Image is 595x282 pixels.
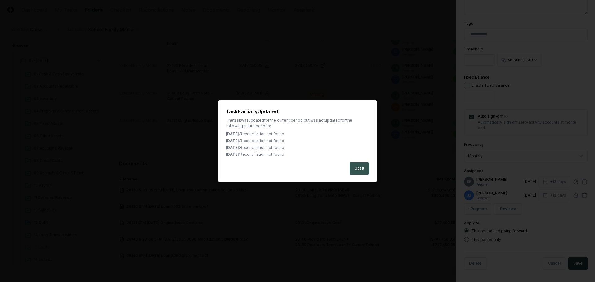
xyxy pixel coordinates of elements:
span: [DATE] [226,132,239,136]
div: The task was updated for the current period but was not updated for the following future periods: [226,118,369,129]
span: : Reconciliation not found [239,138,284,143]
span: [DATE] [226,138,239,143]
button: Got it [350,162,369,175]
span: : Reconciliation not found [239,145,284,150]
span: : Reconciliation not found [239,152,284,157]
span: [DATE] [226,145,239,150]
h2: Task Partially Updated [226,108,369,115]
span: : Reconciliation not found [239,132,284,136]
span: [DATE] [226,152,239,157]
